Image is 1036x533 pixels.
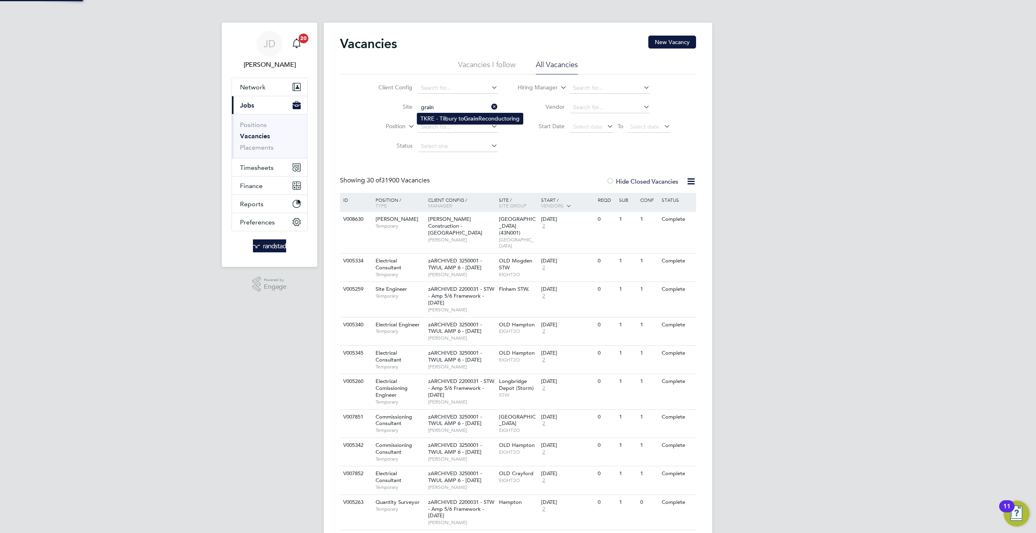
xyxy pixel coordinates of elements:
span: OLD Crayford [499,470,533,477]
span: EIGHT2O [499,271,537,278]
div: [DATE] [541,321,594,328]
span: Network [240,83,265,91]
div: [DATE] [541,258,594,264]
input: Search for... [418,102,498,113]
div: 1 [617,346,638,361]
span: Preferences [240,218,275,226]
span: 30 of [367,176,381,184]
span: Select date [573,123,602,130]
span: Electrical Comissioning Engineer [376,378,408,398]
span: zARCHIVED 2200031 - STW - Amp 5/6 Framework - [DATE] [428,499,495,519]
span: Timesheets [240,164,274,171]
li: All Vacancies [536,60,578,74]
div: 1 [617,466,638,481]
input: Search for... [418,121,498,133]
span: 2 [541,357,546,364]
span: Electrical Consultant [376,470,401,484]
b: Grain [464,115,478,122]
div: Complete [660,212,695,227]
span: STW [499,392,537,398]
span: 2 [541,385,546,392]
span: Powered by [264,277,287,283]
div: Start / [539,193,596,213]
div: 1 [638,212,659,227]
span: EIGHT2O [499,328,537,334]
span: zARCHIVED 3250001 - TWUL AMP 6 - [DATE] [428,442,482,455]
span: Finance [240,182,263,190]
span: EIGHT2O [499,449,537,455]
div: Complete [660,374,695,389]
div: Complete [660,346,695,361]
span: [PERSON_NAME] [428,307,495,313]
span: 2 [541,420,546,427]
span: Temporary [376,506,424,512]
div: 0 [596,438,617,453]
li: Vacancies I follow [458,60,516,74]
div: 1 [638,466,659,481]
div: 1 [617,495,638,510]
div: [DATE] [541,414,594,421]
span: [PERSON_NAME] [428,519,495,526]
div: 0 [596,212,617,227]
span: zARCHIVED 3250001 - TWUL AMP 6 - [DATE] [428,257,482,271]
button: Preferences [232,213,307,231]
label: Start Date [518,123,565,130]
span: Electrical Consultant [376,257,401,271]
div: Complete [660,282,695,297]
div: V008630 [341,212,369,227]
input: Search for... [570,102,650,113]
div: Sub [617,193,638,207]
span: Temporary [376,456,424,462]
div: Client Config / [426,193,497,212]
span: OLD Hampton [499,442,535,448]
span: 2 [541,449,546,456]
div: 0 [596,374,617,389]
span: Temporary [376,223,424,229]
span: Hampton [499,499,522,506]
span: 2 [541,328,546,335]
div: 1 [617,410,638,425]
span: EIGHT2O [499,357,537,363]
span: Quantity Surveyor [376,499,420,506]
span: zARCHIVED 3250001 - TWUL AMP 6 - [DATE] [428,413,482,427]
div: Site / [497,193,539,212]
div: Complete [660,495,695,510]
span: EIGHT2O [499,477,537,484]
span: Site Group [499,202,526,209]
a: Powered byEngage [253,277,287,292]
a: Placements [240,144,274,151]
span: Jobs [240,102,254,109]
div: Showing [340,176,431,185]
button: Jobs [232,96,307,114]
div: Conf [638,193,659,207]
input: Select one [418,141,498,152]
div: Complete [660,438,695,453]
span: 2 [541,264,546,271]
span: Vendors [541,202,564,209]
span: [GEOGRAPHIC_DATA] (43N001) [499,216,536,236]
span: Type [376,202,387,209]
div: V005340 [341,317,369,332]
label: Status [366,142,412,149]
input: Search for... [570,82,650,94]
div: V005345 [341,346,369,361]
div: 1 [617,254,638,269]
span: zARCHIVED 3250001 - TWUL AMP 6 - [DATE] [428,470,482,484]
div: [DATE] [541,442,594,449]
div: 1 [638,346,659,361]
button: Reports [232,195,307,213]
span: To [615,121,626,131]
span: Manager [428,202,452,209]
div: V005263 [341,495,369,510]
span: zARCHIVED 3250001 - TWUL AMP 6 - [DATE] [428,321,482,335]
span: Select date [630,123,659,130]
div: 1 [617,317,638,332]
span: [PERSON_NAME] [428,237,495,243]
span: 20 [299,34,308,43]
div: Complete [660,410,695,425]
span: Site Engineer [376,286,407,292]
div: 1 [638,438,659,453]
div: [DATE] [541,286,594,293]
div: V007852 [341,466,369,481]
div: 0 [596,410,617,425]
